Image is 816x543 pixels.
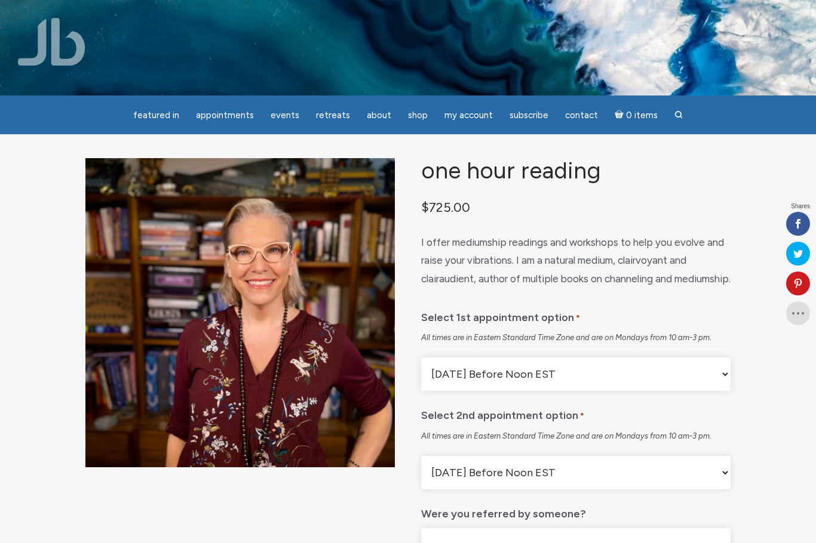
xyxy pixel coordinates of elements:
a: Shop [401,104,435,127]
label: Were you referred by someone? [421,499,586,523]
a: Appointments [189,104,261,127]
span: Appointments [196,110,254,121]
img: Jamie Butler. The Everyday Medium [18,18,85,66]
a: Retreats [309,104,357,127]
span: My Account [444,110,493,121]
span: Shares [791,203,810,209]
label: Select 2nd appointment option [421,400,584,426]
bdi: 725.00 [421,199,470,215]
a: Cart0 items [608,103,665,127]
span: Events [271,110,299,121]
a: Contact [558,104,605,127]
span: I offer mediumship readings and workshops to help you evolve and raise your vibrations. I am a na... [421,236,731,285]
div: All times are in Eastern Standard Time Zone and are on Mondays from 10 am-3 pm. [421,431,731,442]
span: About [367,110,391,121]
span: Retreats [316,110,350,121]
a: My Account [437,104,500,127]
a: Subscribe [502,104,556,127]
span: Shop [408,110,428,121]
img: One Hour Reading [85,158,395,467]
span: $ [421,199,429,215]
span: 0 items [626,111,658,120]
h1: One Hour Reading [421,158,731,184]
span: Contact [565,110,598,121]
span: Subscribe [510,110,548,121]
div: All times are in Eastern Standard Time Zone and are on Mondays from 10 am-3 pm. [421,332,731,343]
a: featured in [126,104,186,127]
label: Select 1st appointment option [421,303,580,328]
span: featured in [133,110,179,121]
a: About [360,104,398,127]
i: Cart [615,110,626,121]
a: Events [263,104,306,127]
